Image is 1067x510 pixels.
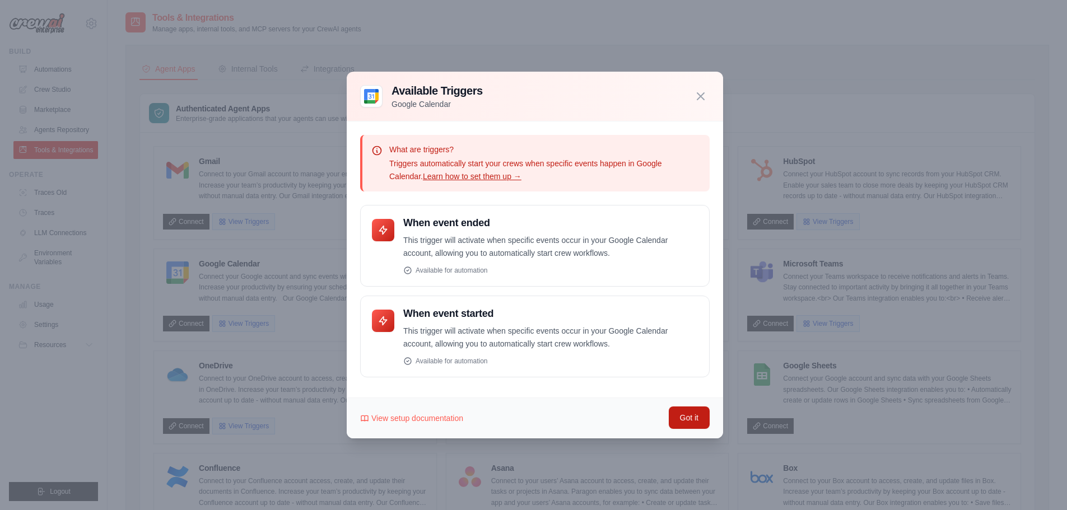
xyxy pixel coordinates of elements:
h3: Available Triggers [392,83,483,99]
p: Triggers automatically start your crews when specific events happen in Google Calendar. [389,157,701,183]
span: View setup documentation [371,413,463,424]
p: This trigger will activate when specific events occur in your Google Calendar account, allowing y... [403,234,698,260]
p: Google Calendar [392,99,483,110]
a: Learn how to set them up → [423,172,521,181]
div: Available for automation [403,266,698,275]
img: Google Calendar [360,85,383,107]
h4: When event started [403,307,698,320]
button: Got it [669,406,710,429]
p: What are triggers? [389,144,701,155]
h4: When event ended [403,217,698,230]
p: This trigger will activate when specific events occur in your Google Calendar account, allowing y... [403,325,698,350]
div: Available for automation [403,357,698,366]
a: View setup documentation [360,413,463,424]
